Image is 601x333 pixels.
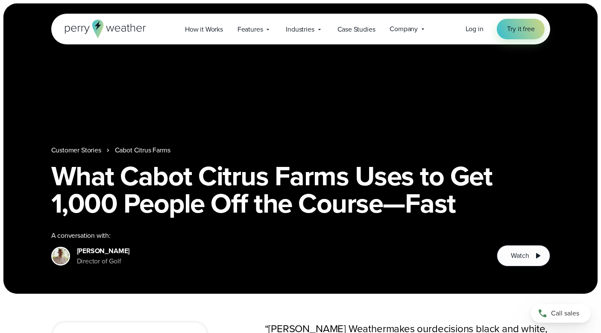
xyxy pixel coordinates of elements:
[178,20,230,38] a: How it Works
[51,145,550,155] nav: Breadcrumb
[531,304,591,323] a: Call sales
[507,24,534,34] span: Try it free
[497,19,545,39] a: Try it free
[237,24,263,35] span: Features
[51,231,484,241] div: A conversation with:
[185,24,223,35] span: How it Works
[330,20,383,38] a: Case Studies
[51,145,101,155] a: Customer Stories
[551,308,579,318] span: Call sales
[77,246,130,256] div: [PERSON_NAME]
[286,24,314,35] span: Industries
[511,251,529,261] span: Watch
[337,24,375,35] span: Case Studies
[53,248,69,264] img: Mike Johnston Director of Golf Cabot Citrus Farms
[51,162,550,217] h1: What Cabot Citrus Farms Uses to Get 1,000 People Off the Course—Fast
[466,24,484,34] a: Log in
[497,245,550,266] button: Watch
[390,24,418,34] span: Company
[77,256,130,266] div: Director of Golf
[115,145,170,155] a: Cabot Citrus Farms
